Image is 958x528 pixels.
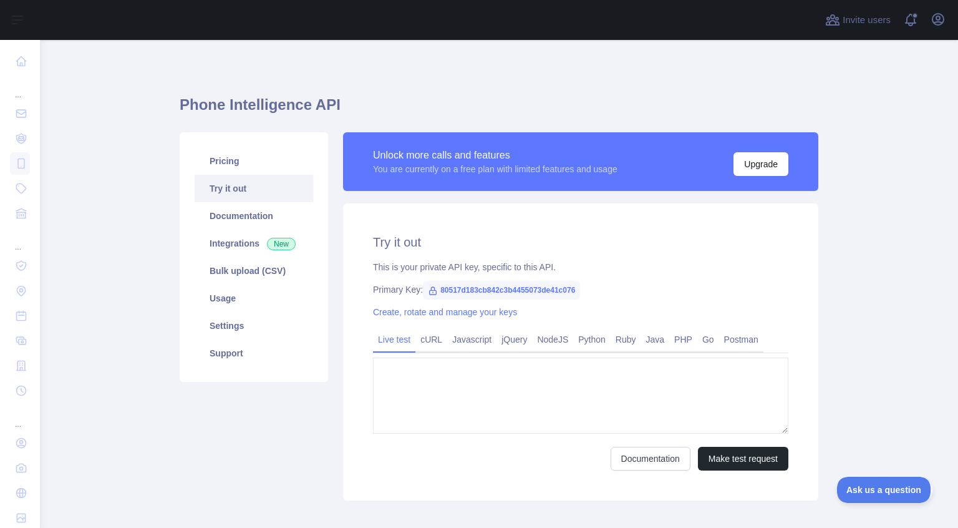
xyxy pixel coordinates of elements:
[10,404,30,429] div: ...
[447,330,496,350] a: Javascript
[195,175,313,202] a: Try it out
[733,152,788,176] button: Upgrade
[573,330,611,350] a: Python
[373,163,617,175] div: You are currently on a free plan with limited features and usage
[532,330,573,350] a: NodeJS
[669,330,697,350] a: PHP
[195,202,313,230] a: Documentation
[823,10,893,30] button: Invite users
[195,147,313,175] a: Pricing
[641,330,670,350] a: Java
[698,447,788,471] button: Make test request
[373,307,517,317] a: Create, rotate and manage your keys
[843,13,891,27] span: Invite users
[180,95,818,125] h1: Phone Intelligence API
[719,330,763,350] a: Postman
[373,148,617,163] div: Unlock more calls and features
[10,75,30,100] div: ...
[415,330,447,350] a: cURL
[837,477,933,503] iframe: Toggle Customer Support
[373,283,788,296] div: Primary Key:
[611,330,641,350] a: Ruby
[496,330,532,350] a: jQuery
[10,227,30,252] div: ...
[373,233,788,251] h2: Try it out
[373,261,788,273] div: This is your private API key, specific to this API.
[373,330,415,350] a: Live test
[195,230,313,257] a: Integrations New
[195,340,313,367] a: Support
[423,281,580,300] span: 80517d183cb842c3b4455073de41c076
[195,312,313,340] a: Settings
[195,257,313,285] a: Bulk upload (CSV)
[611,447,690,471] a: Documentation
[697,330,719,350] a: Go
[195,285,313,312] a: Usage
[267,238,296,250] span: New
